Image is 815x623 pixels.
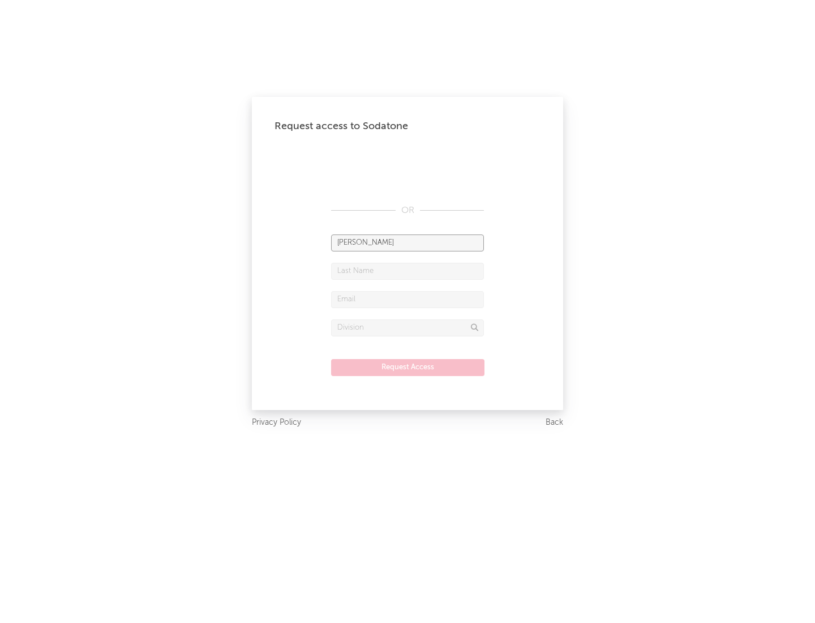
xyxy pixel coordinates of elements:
[331,234,484,251] input: First Name
[331,291,484,308] input: Email
[274,120,541,133] div: Request access to Sodatone
[252,416,301,430] a: Privacy Policy
[331,319,484,336] input: Division
[331,204,484,217] div: OR
[331,263,484,280] input: Last Name
[331,359,484,376] button: Request Access
[546,416,563,430] a: Back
